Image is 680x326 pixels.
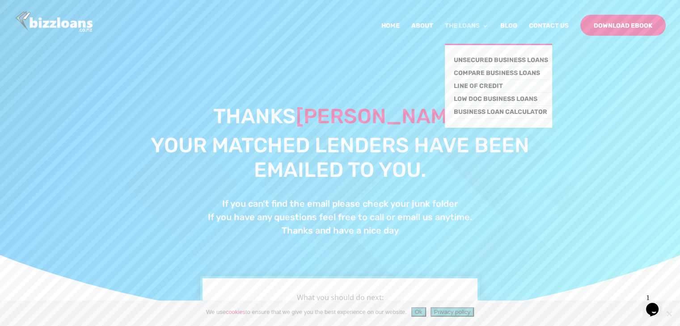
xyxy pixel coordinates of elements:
a: Low Doc Business Loans [454,93,552,106]
span: We use to ensure that we give you the best experience on our website. [206,308,407,317]
button: Ok [411,307,426,317]
h1: Your matched lenders have been emailed to you. [117,133,564,187]
span: [PERSON_NAME] [296,104,467,129]
a: Line of Credit [454,80,552,93]
a: Home [381,23,400,44]
a: Contact Us [529,23,569,44]
a: Business Loan Calculator [454,106,552,119]
a: Unsecured Business Loans [454,54,552,67]
a: Compare Business Loans [454,67,552,80]
h4: Thanks and have a nice day [117,226,564,239]
div: What you should do next: [211,292,468,304]
h1: Thanks [117,104,564,133]
button: Privacy policy [431,307,474,317]
a: Blog [500,23,517,44]
a: About [411,23,433,44]
h4: If you can’t find the email please check your junk folder [117,199,564,213]
h4: If you have any questions feel free to call or email us anytime. [117,213,564,226]
iframe: chat widget [642,290,671,317]
a: Download Ebook [580,15,666,36]
a: cookies [226,309,245,315]
a: The Loans [445,23,489,44]
img: Bizzloans New Zealand [15,11,93,33]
